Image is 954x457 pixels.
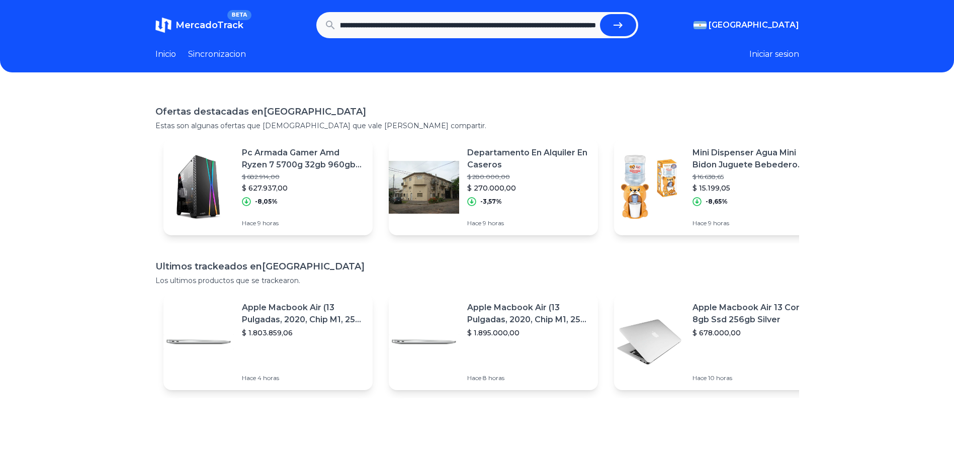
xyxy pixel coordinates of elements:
[692,173,815,181] p: $ 16.638,65
[155,48,176,60] a: Inicio
[389,139,598,235] a: Featured imageDepartamento En Alquiler En Caseros$ 280.000,00$ 270.000,00-3,57%Hace 9 horas
[693,21,707,29] img: Argentina
[389,294,598,390] a: Featured imageApple Macbook Air (13 Pulgadas, 2020, Chip M1, 256 Gb De Ssd, 8 Gb De Ram) - Plata$...
[242,302,365,326] p: Apple Macbook Air (13 Pulgadas, 2020, Chip M1, 256 Gb De Ssd, 8 Gb De Ram) - Plata
[467,173,590,181] p: $ 280.000,00
[255,198,278,206] p: -8,05%
[242,173,365,181] p: $ 682.914,00
[692,183,815,193] p: $ 15.199,05
[693,19,799,31] button: [GEOGRAPHIC_DATA]
[176,20,243,31] span: MercadoTrack
[155,105,799,119] h1: Ofertas destacadas en [GEOGRAPHIC_DATA]
[709,19,799,31] span: [GEOGRAPHIC_DATA]
[163,152,234,222] img: Featured image
[227,10,251,20] span: BETA
[692,328,815,338] p: $ 678.000,00
[188,48,246,60] a: Sincronizacion
[155,276,799,286] p: Los ultimos productos que se trackearon.
[242,374,365,382] p: Hace 4 horas
[467,328,590,338] p: $ 1.895.000,00
[614,307,684,377] img: Featured image
[614,294,823,390] a: Featured imageApple Macbook Air 13 Core I5 8gb Ssd 256gb Silver$ 678.000,00Hace 10 horas
[467,219,590,227] p: Hace 9 horas
[155,259,799,273] h1: Ultimos trackeados en [GEOGRAPHIC_DATA]
[706,198,728,206] p: -8,65%
[614,139,823,235] a: Featured imageMini Dispenser Agua Mini Bidon Juguete Bebedero Animal$ 16.638,65$ 15.199,05-8,65%H...
[692,147,815,171] p: Mini Dispenser Agua Mini Bidon Juguete Bebedero Animal
[155,121,799,131] p: Estas son algunas ofertas que [DEMOGRAPHIC_DATA] que vale [PERSON_NAME] compartir.
[242,219,365,227] p: Hace 9 horas
[467,374,590,382] p: Hace 8 horas
[163,294,373,390] a: Featured imageApple Macbook Air (13 Pulgadas, 2020, Chip M1, 256 Gb De Ssd, 8 Gb De Ram) - Plata$...
[480,198,502,206] p: -3,57%
[163,139,373,235] a: Featured imagePc Armada Gamer Amd Ryzen 7 5700g 32gb 960gb Ssd$ 682.914,00$ 627.937,00-8,05%Hace ...
[155,17,243,33] a: MercadoTrackBETA
[242,147,365,171] p: Pc Armada Gamer Amd Ryzen 7 5700g 32gb 960gb Ssd
[389,307,459,377] img: Featured image
[467,302,590,326] p: Apple Macbook Air (13 Pulgadas, 2020, Chip M1, 256 Gb De Ssd, 8 Gb De Ram) - Plata
[692,219,815,227] p: Hace 9 horas
[749,48,799,60] button: Iniciar sesion
[467,147,590,171] p: Departamento En Alquiler En Caseros
[692,302,815,326] p: Apple Macbook Air 13 Core I5 8gb Ssd 256gb Silver
[163,307,234,377] img: Featured image
[155,17,171,33] img: MercadoTrack
[614,152,684,222] img: Featured image
[692,374,815,382] p: Hace 10 horas
[467,183,590,193] p: $ 270.000,00
[242,183,365,193] p: $ 627.937,00
[389,152,459,222] img: Featured image
[242,328,365,338] p: $ 1.803.859,06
